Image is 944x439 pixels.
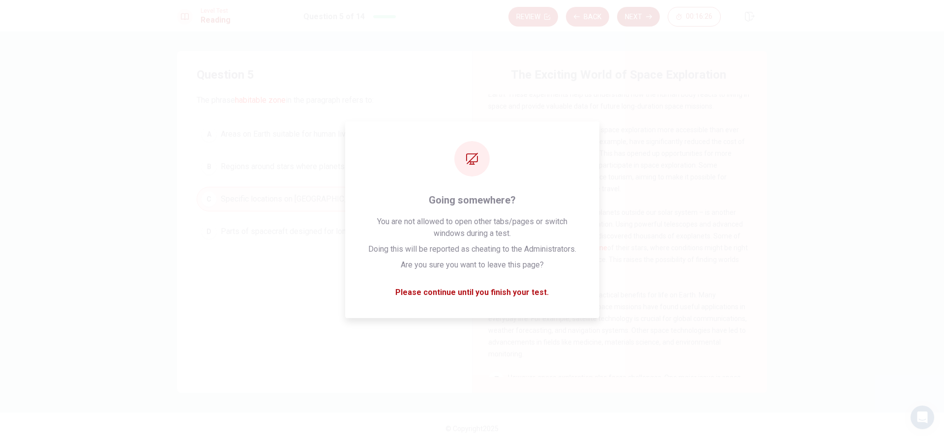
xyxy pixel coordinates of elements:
span: © Copyright 2025 [445,425,499,433]
h4: Question 5 [197,67,452,83]
font: habitable zone [561,244,607,252]
span: The search for exoplanets – planets outside our solar system – is another exciting area of space ... [488,208,748,275]
div: 6 [488,289,504,305]
button: Next [617,7,660,27]
span: 00:16:26 [686,13,712,21]
span: The phrase in the paragraph refers to: [197,94,452,106]
div: 5 [488,206,504,222]
button: DParts of spacecraft designed for long-term human habitation [197,219,452,244]
span: Level Test [201,7,231,14]
div: C [201,191,217,207]
button: Back [566,7,609,27]
h1: Reading [201,14,231,26]
h4: The Exciting World of Space Exploration [511,67,726,83]
button: BRegions around stars where planets could potentially support life [197,154,452,179]
h1: Question 5 of 14 [303,11,365,23]
span: However, space exploration also faces challenges. One major issue is space debris – the thousands... [488,374,749,429]
div: B [201,159,217,175]
div: D [201,224,217,239]
button: AAreas on Earth suitable for human living [197,122,452,146]
span: Specific locations on [GEOGRAPHIC_DATA] for future colonies [221,193,435,205]
button: Review [508,7,558,27]
span: Regions around stars where planets could potentially support life [221,161,445,173]
span: New technologies are making space exploration more accessible than ever before. Reusable rockets,... [488,126,745,193]
button: 00:16:26 [668,7,721,27]
div: Open Intercom Messenger [911,406,934,429]
div: 7 [488,372,504,387]
span: Areas on Earth suitable for human living [221,128,356,140]
span: Parts of spacecraft designed for long-term human habitation [221,226,429,237]
span: Space exploration also has practical benefits for life on Earth. Many technologies developed for ... [488,291,747,358]
div: A [201,126,217,142]
font: habitable zone [235,95,286,105]
button: CSpecific locations on [GEOGRAPHIC_DATA] for future colonies [197,187,452,211]
div: 4 [488,124,504,140]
